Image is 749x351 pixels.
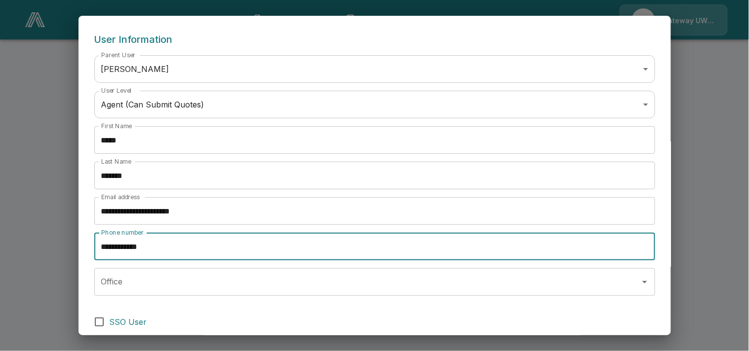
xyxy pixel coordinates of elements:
[94,32,655,47] h6: User Information
[110,316,147,328] span: SSO User
[101,122,132,130] label: First Name
[101,228,144,237] label: Phone number
[101,157,131,166] label: Last Name
[101,86,132,95] label: User Level
[101,193,140,201] label: Email address
[101,51,136,59] label: Parent User
[638,275,652,289] button: Open
[94,55,655,83] div: [PERSON_NAME]
[94,91,655,118] div: Agent (Can Submit Quotes)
